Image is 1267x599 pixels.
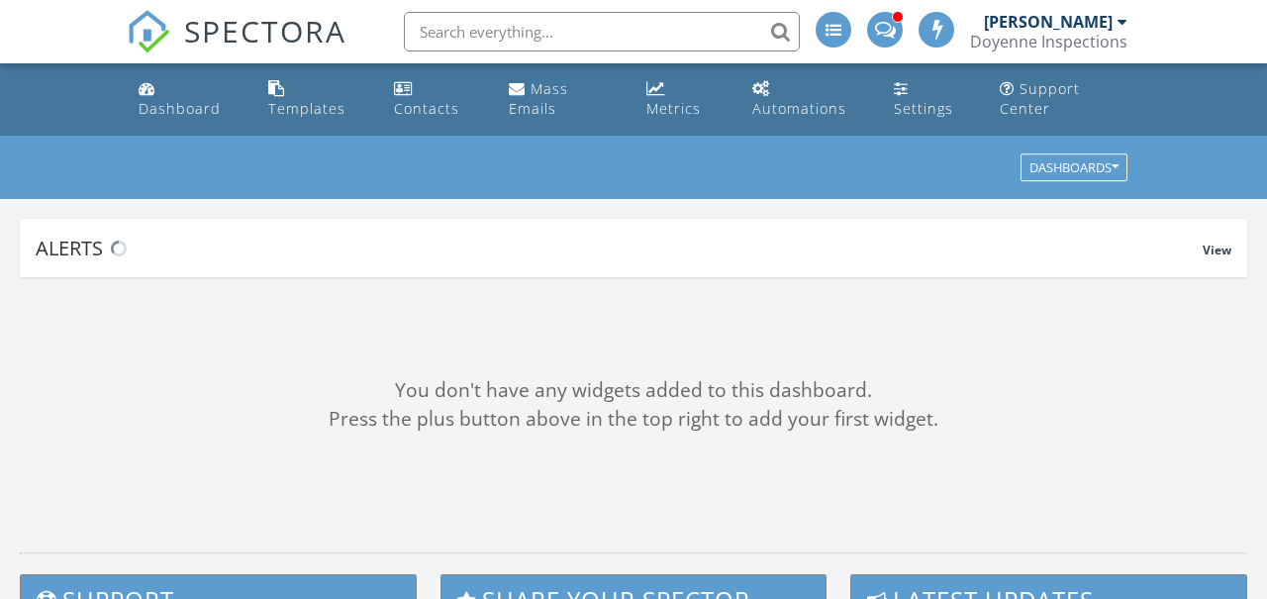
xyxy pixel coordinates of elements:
a: Support Center [992,71,1136,128]
div: Contacts [394,99,459,118]
a: Dashboard [131,71,244,128]
a: Settings [886,71,976,128]
button: Dashboards [1021,154,1127,182]
div: You don't have any widgets added to this dashboard. [20,376,1247,405]
a: Mass Emails [501,71,623,128]
div: Dashboards [1029,161,1119,175]
a: SPECTORA [127,27,346,68]
div: Alerts [36,235,1203,261]
div: Settings [894,99,953,118]
div: Dashboard [139,99,221,118]
div: Metrics [646,99,701,118]
div: Doyenne Inspections [970,32,1127,51]
input: Search everything... [404,12,800,51]
a: Metrics [638,71,728,128]
span: SPECTORA [184,10,346,51]
div: Automations [752,99,846,118]
span: View [1203,242,1231,258]
a: Automations (Advanced) [744,71,871,128]
a: Templates [260,71,369,128]
a: Contacts [386,71,486,128]
div: Support Center [1000,79,1080,118]
div: [PERSON_NAME] [984,12,1113,32]
div: Press the plus button above in the top right to add your first widget. [20,405,1247,434]
div: Templates [268,99,345,118]
img: The Best Home Inspection Software - Spectora [127,10,170,53]
div: Mass Emails [509,79,568,118]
